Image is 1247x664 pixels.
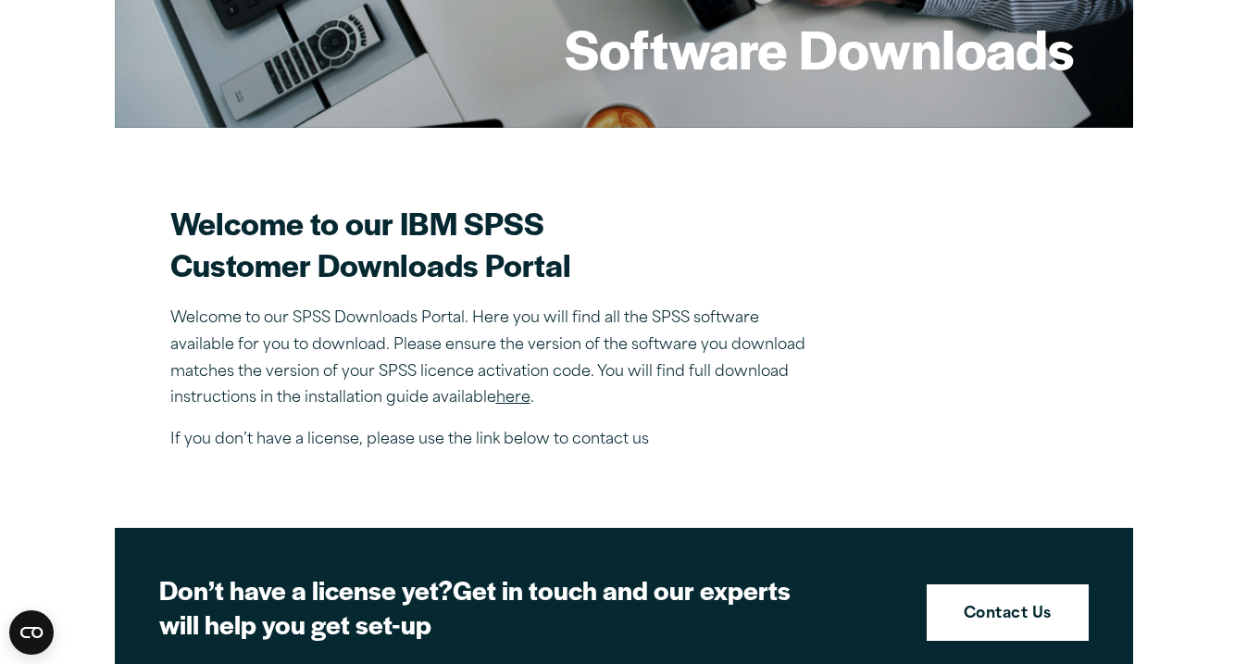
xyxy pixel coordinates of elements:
h1: Software Downloads [565,12,1074,84]
button: Open CMP widget [9,610,54,655]
strong: Contact Us [964,603,1052,627]
p: Welcome to our SPSS Downloads Portal. Here you will find all the SPSS software available for you ... [170,306,818,412]
a: here [496,391,530,406]
a: Contact Us [927,584,1089,642]
h2: Welcome to our IBM SPSS Customer Downloads Portal [170,202,818,285]
h2: Get in touch and our experts will help you get set-up [159,572,807,642]
p: If you don’t have a license, please use the link below to contact us [170,427,818,454]
strong: Don’t have a license yet? [159,570,453,608]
